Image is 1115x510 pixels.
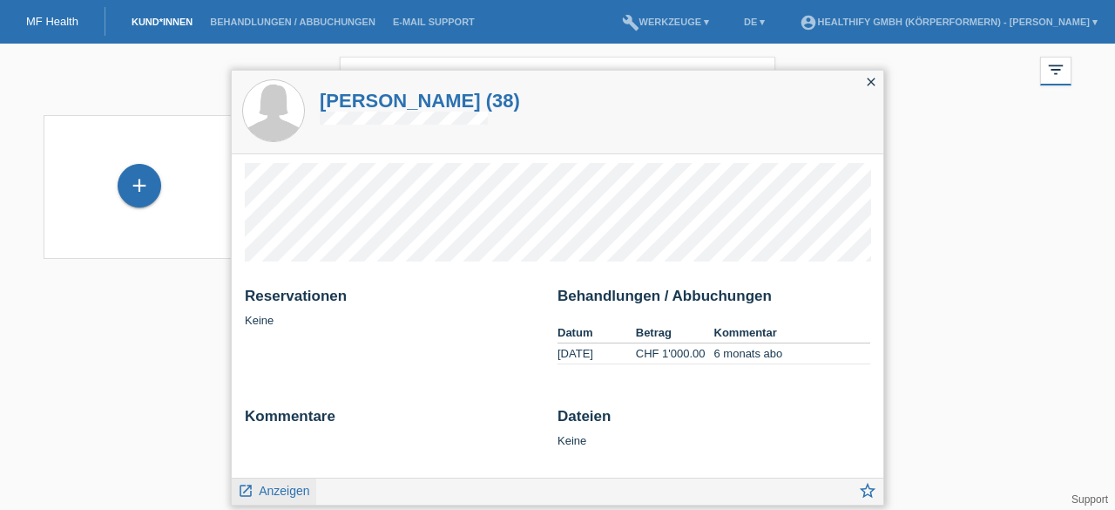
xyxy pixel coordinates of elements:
[245,288,544,314] h2: Reservationen
[238,483,253,499] i: launch
[858,483,877,505] a: star_border
[746,66,767,87] i: close
[238,479,310,500] a: launch Anzeigen
[557,323,636,343] th: Datum
[26,15,78,28] a: MF Health
[714,323,871,343] th: Kommentar
[201,17,384,27] a: Behandlungen / Abbuchungen
[259,484,309,498] span: Anzeigen
[123,17,201,27] a: Kund*innen
[791,17,1106,27] a: account_circleHealthify GmbH (Körperformern) - [PERSON_NAME] ▾
[557,343,636,364] td: [DATE]
[864,75,878,89] i: close
[557,408,870,434] h2: Dateien
[636,323,714,343] th: Betrag
[622,14,639,31] i: build
[557,408,870,447] div: Keine
[245,288,544,327] div: Keine
[636,343,714,364] td: CHF 1'000.00
[714,343,871,364] td: 6 monats abo
[320,90,520,112] a: [PERSON_NAME] (38)
[1071,493,1108,506] a: Support
[340,57,775,98] input: Suche...
[557,288,870,314] h2: Behandlungen / Abbuchungen
[1046,60,1065,79] i: filter_list
[800,14,817,31] i: account_circle
[245,408,544,434] h2: Kommentare
[613,17,719,27] a: buildWerkzeuge ▾
[858,481,877,500] i: star_border
[735,17,774,27] a: DE ▾
[118,171,160,201] div: Kund*in hinzufügen
[384,17,483,27] a: E-Mail Support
